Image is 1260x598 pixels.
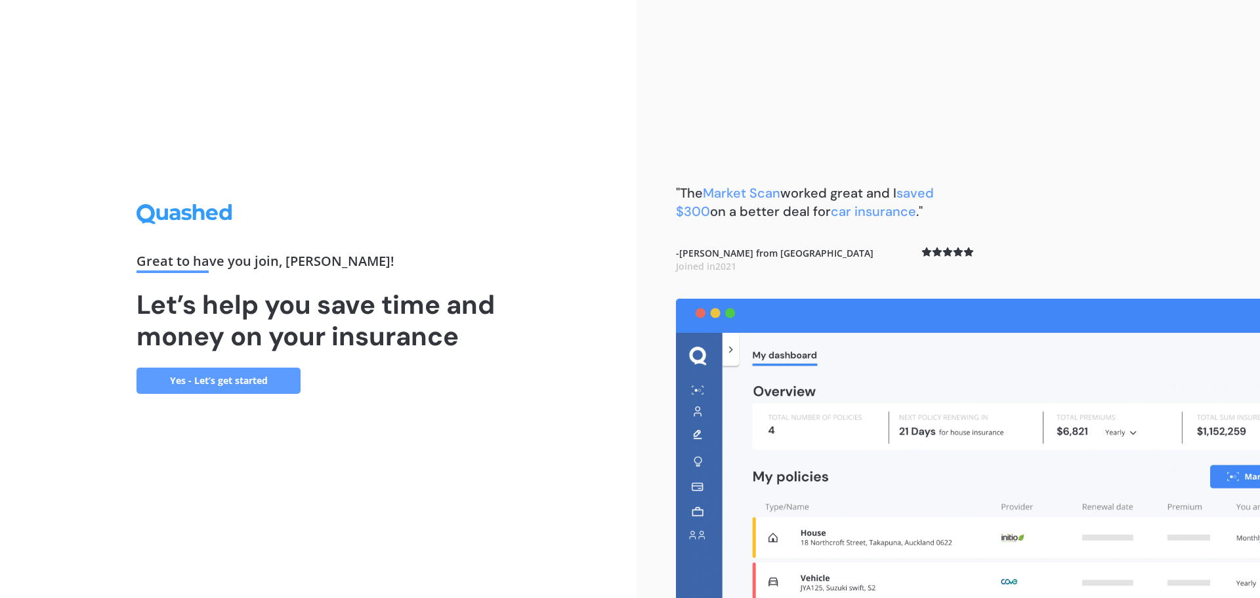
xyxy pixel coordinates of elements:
[676,299,1260,598] img: dashboard.webp
[136,289,500,352] h1: Let’s help you save time and money on your insurance
[676,260,736,272] span: Joined in 2021
[703,184,780,202] span: Market Scan
[136,368,301,394] a: Yes - Let’s get started
[676,247,873,272] b: - [PERSON_NAME] from [GEOGRAPHIC_DATA]
[831,203,916,220] span: car insurance
[676,184,934,220] b: "The worked great and I on a better deal for ."
[676,184,934,220] span: saved $300
[136,255,500,273] div: Great to have you join , [PERSON_NAME] !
